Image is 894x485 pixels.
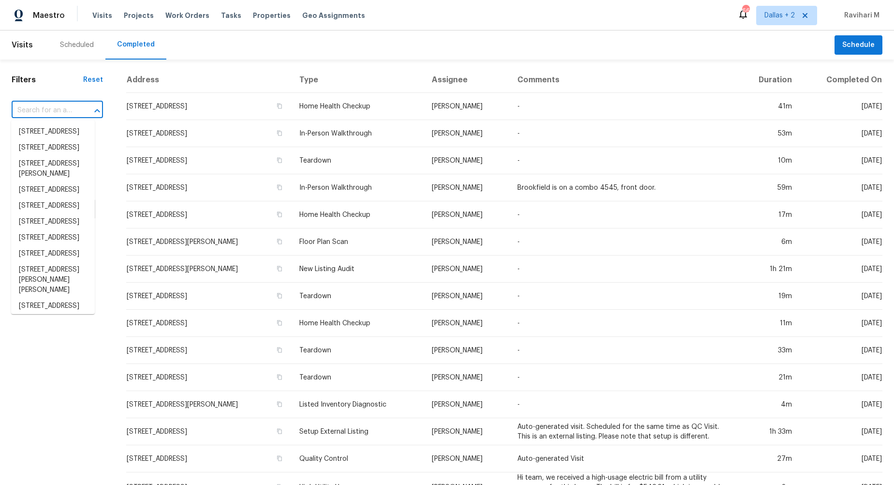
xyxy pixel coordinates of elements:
td: [DATE] [800,283,882,310]
td: 41m [737,93,800,120]
td: - [510,93,736,120]
button: Copy Address [275,400,284,409]
td: [PERSON_NAME] [424,228,510,256]
button: Copy Address [275,264,284,273]
td: - [510,337,736,364]
td: 19m [737,283,800,310]
td: Listed Inventory Diagnostic [292,391,424,418]
td: 11m [737,310,800,337]
td: [PERSON_NAME] [424,174,510,201]
td: 21m [737,364,800,391]
td: [STREET_ADDRESS] [126,418,292,445]
td: - [510,147,736,174]
input: Search for an address... [12,103,76,118]
td: [STREET_ADDRESS] [126,174,292,201]
span: Properties [253,11,291,20]
td: [STREET_ADDRESS] [126,445,292,472]
td: [DATE] [800,364,882,391]
div: Reset [83,75,103,85]
td: [DATE] [800,256,882,283]
span: Dallas + 2 [764,11,795,20]
td: - [510,364,736,391]
td: - [510,256,736,283]
td: Teardown [292,283,424,310]
div: Completed [117,40,155,49]
td: - [510,201,736,228]
span: Projects [124,11,154,20]
span: Tasks [221,12,241,19]
td: [PERSON_NAME] [424,256,510,283]
button: Copy Address [275,427,284,436]
li: [STREET_ADDRESS] [11,298,95,314]
td: [STREET_ADDRESS] [126,120,292,147]
td: [DATE] [800,201,882,228]
td: 27m [737,445,800,472]
button: Copy Address [275,237,284,246]
td: [STREET_ADDRESS] [126,364,292,391]
td: Quality Control [292,445,424,472]
span: Visits [12,34,33,56]
td: In-Person Walkthrough [292,174,424,201]
td: Teardown [292,147,424,174]
li: [STREET_ADDRESS][PERSON_NAME] [11,156,95,182]
td: [PERSON_NAME] [424,364,510,391]
td: Home Health Checkup [292,93,424,120]
th: Completed On [800,67,882,93]
span: Ravihari M [840,11,879,20]
button: Copy Address [275,318,284,327]
td: [DATE] [800,391,882,418]
td: [PERSON_NAME] [424,283,510,310]
td: [DATE] [800,418,882,445]
td: 10m [737,147,800,174]
td: [STREET_ADDRESS][PERSON_NAME] [126,391,292,418]
td: Floor Plan Scan [292,228,424,256]
td: Teardown [292,364,424,391]
td: 6m [737,228,800,256]
td: [PERSON_NAME] [424,93,510,120]
td: New Listing Audit [292,256,424,283]
div: 66 [742,6,749,15]
td: 17m [737,201,800,228]
td: Auto-generated visit. Scheduled for the same time as QC Visit. This is an external listing. Pleas... [510,418,736,445]
td: [STREET_ADDRESS] [126,147,292,174]
span: Geo Assignments [302,11,365,20]
th: Address [126,67,292,93]
td: - [510,310,736,337]
td: 59m [737,174,800,201]
td: 53m [737,120,800,147]
td: [STREET_ADDRESS] [126,337,292,364]
td: [DATE] [800,174,882,201]
li: [STREET_ADDRESS] [11,230,95,246]
th: Assignee [424,67,510,93]
td: [STREET_ADDRESS] [126,201,292,228]
th: Comments [510,67,736,93]
td: Setup External Listing [292,418,424,445]
td: 33m [737,337,800,364]
td: [PERSON_NAME] [424,147,510,174]
button: Copy Address [275,373,284,381]
td: Brookfield is on a combo 4545, front door. [510,174,736,201]
td: - [510,391,736,418]
td: [STREET_ADDRESS] [126,93,292,120]
td: [DATE] [800,120,882,147]
td: In-Person Walkthrough [292,120,424,147]
button: Copy Address [275,210,284,219]
td: [DATE] [800,147,882,174]
li: [STREET_ADDRESS] [11,124,95,140]
button: Close [90,104,104,118]
td: [STREET_ADDRESS] [126,310,292,337]
td: [DATE] [800,310,882,337]
td: - [510,283,736,310]
td: - [510,120,736,147]
td: [PERSON_NAME] [424,337,510,364]
td: [PERSON_NAME] [424,201,510,228]
td: [PERSON_NAME] [424,391,510,418]
td: Auto-generated Visit [510,445,736,472]
span: Schedule [842,39,875,51]
td: [STREET_ADDRESS][PERSON_NAME] [126,256,292,283]
li: [STREET_ADDRESS] [11,198,95,214]
td: 4m [737,391,800,418]
button: Schedule [835,35,882,55]
span: Visits [92,11,112,20]
th: Type [292,67,424,93]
